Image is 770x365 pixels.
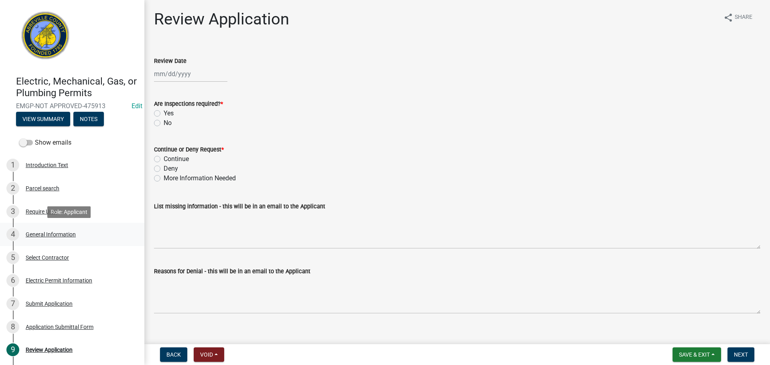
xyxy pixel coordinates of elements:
[200,351,213,358] span: Void
[154,66,227,82] input: mm/dd/yyyy
[26,278,92,283] div: Electric Permit Information
[673,347,721,362] button: Save & Exit
[19,138,71,147] label: Show emails
[154,101,223,107] label: Are Inspections required?
[6,297,19,310] div: 7
[6,205,19,218] div: 3
[26,209,57,214] div: Require User
[26,324,93,330] div: Application Submittal Form
[154,58,186,64] label: Review Date
[16,102,128,110] span: EMGP-NOT APPROVED-475913
[16,76,138,99] h4: Electric, Mechanical, Gas, or Plumbing Permits
[734,351,748,358] span: Next
[164,173,236,183] label: More Information Needed
[16,116,70,123] wm-modal-confirm: Summary
[166,351,181,358] span: Back
[132,102,142,110] wm-modal-confirm: Edit Application Number
[679,351,710,358] span: Save & Exit
[26,162,68,168] div: Introduction Text
[6,228,19,241] div: 4
[16,112,70,126] button: View Summary
[47,206,91,218] div: Role: Applicant
[727,347,754,362] button: Next
[735,13,752,22] span: Share
[6,321,19,333] div: 8
[164,154,189,164] label: Continue
[164,109,174,118] label: Yes
[16,8,75,67] img: Abbeville County, South Carolina
[723,13,733,22] i: share
[6,251,19,264] div: 5
[164,118,172,128] label: No
[154,10,289,29] h1: Review Application
[26,255,69,260] div: Select Contractor
[26,301,73,307] div: Submit Application
[26,347,73,353] div: Review Application
[154,204,325,210] label: List missing information - this will be in an email to the Applicant
[6,159,19,171] div: 1
[194,347,224,362] button: Void
[6,182,19,195] div: 2
[6,274,19,287] div: 6
[73,116,104,123] wm-modal-confirm: Notes
[73,112,104,126] button: Notes
[717,10,759,25] button: shareShare
[26,186,59,191] div: Parcel search
[154,147,224,153] label: Continue or Deny Request
[154,269,310,274] label: Reasons for Denial - this will be in an email to the Applicant
[160,347,187,362] button: Back
[164,164,178,173] label: Deny
[6,343,19,356] div: 9
[26,232,76,237] div: General Information
[132,102,142,110] a: Edit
